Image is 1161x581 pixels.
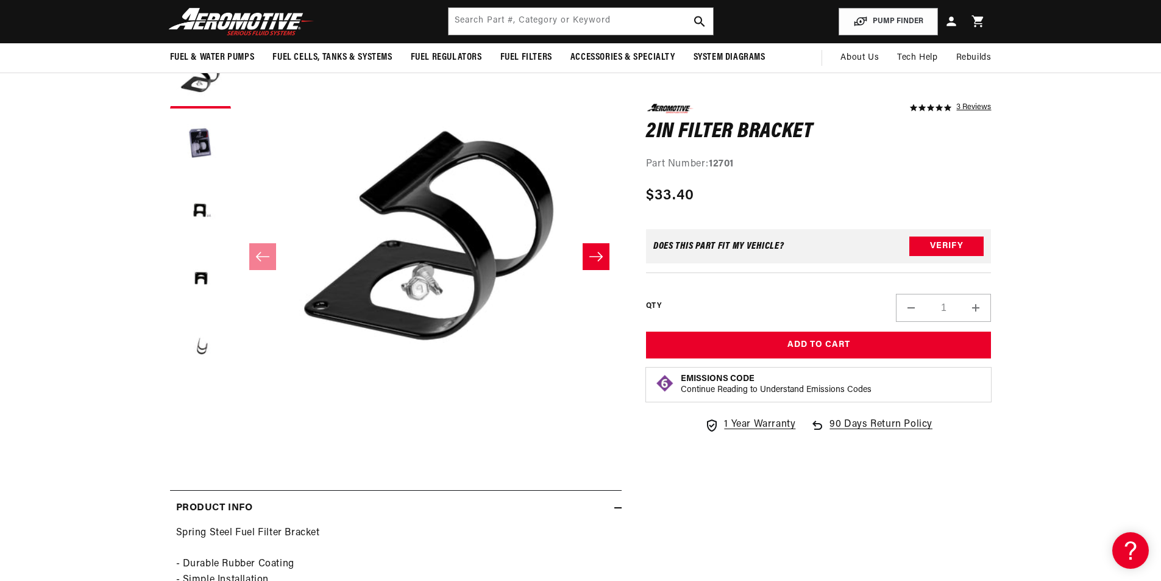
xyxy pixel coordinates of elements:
button: Load image 5 in gallery view [170,316,231,377]
span: System Diagrams [694,51,765,64]
a: 90 Days Return Policy [810,417,932,445]
p: Continue Reading to Understand Emissions Codes [681,385,872,396]
span: About Us [840,53,879,62]
h2: Product Info [176,501,253,516]
button: Slide right [583,243,609,270]
a: About Us [831,43,888,73]
button: Emissions CodeContinue Reading to Understand Emissions Codes [681,374,872,396]
summary: Tech Help [888,43,946,73]
button: search button [686,8,713,35]
span: Fuel & Water Pumps [170,51,255,64]
span: Fuel Regulators [411,51,482,64]
span: Tech Help [897,51,937,65]
img: Aeromotive [165,7,318,36]
a: 3 reviews [956,104,991,112]
span: 1 Year Warranty [724,417,795,433]
span: Rebuilds [956,51,992,65]
button: Load image 2 in gallery view [170,115,231,176]
strong: Emissions Code [681,374,754,383]
span: Fuel Filters [500,51,552,64]
button: PUMP FINDER [839,8,938,35]
summary: Fuel Regulators [402,43,491,72]
button: Load image 1 in gallery view [170,48,231,109]
button: Add to Cart [646,332,992,359]
div: Does This part fit My vehicle? [653,241,784,251]
div: Part Number: [646,157,992,173]
span: Fuel Cells, Tanks & Systems [272,51,392,64]
summary: Fuel & Water Pumps [161,43,264,72]
summary: Rebuilds [947,43,1001,73]
span: Accessories & Specialty [570,51,675,64]
input: Search by Part Number, Category or Keyword [449,8,713,35]
summary: Product Info [170,491,622,526]
button: Verify [909,237,984,256]
button: Load image 3 in gallery view [170,182,231,243]
media-gallery: Gallery Viewer [170,48,622,465]
summary: Accessories & Specialty [561,43,684,72]
summary: System Diagrams [684,43,775,72]
label: QTY [646,301,661,311]
summary: Fuel Filters [491,43,561,72]
a: 1 Year Warranty [705,417,795,433]
button: Slide left [249,243,276,270]
button: Load image 4 in gallery view [170,249,231,310]
summary: Fuel Cells, Tanks & Systems [263,43,401,72]
h1: 2in Filter Bracket [646,122,992,141]
img: Emissions code [655,374,675,393]
span: $33.40 [646,184,695,206]
span: 90 Days Return Policy [829,417,932,445]
strong: 12701 [709,159,734,169]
